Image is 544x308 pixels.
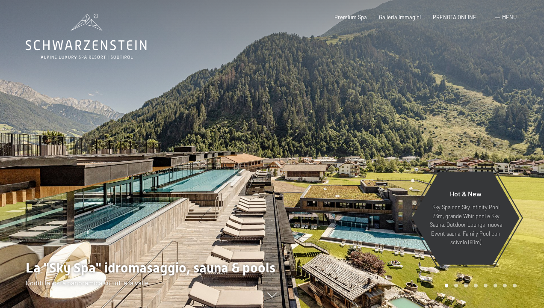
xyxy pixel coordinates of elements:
a: Hot & New Sky Spa con Sky infinity Pool 23m, grande Whirlpool e Sky Sauna, Outdoor Lounge, nuova ... [411,171,520,265]
p: Sky Spa con Sky infinity Pool 23m, grande Whirlpool e Sky Sauna, Outdoor Lounge, nuova Event saun... [429,203,503,246]
div: Carousel Page 8 [513,284,517,287]
div: Carousel Page 5 [484,284,488,287]
div: Carousel Page 6 [494,284,497,287]
div: Carousel Page 7 [503,284,507,287]
a: PRENOTA ONLINE [433,14,476,21]
div: Carousel Page 4 [474,284,478,287]
a: Premium Spa [334,14,367,21]
span: Menu [502,14,517,21]
span: Hot & New [450,190,482,198]
div: Carousel Page 1 (Current Slide) [445,284,449,287]
a: Galleria immagini [379,14,421,21]
div: Carousel Pagination [442,284,517,287]
div: Carousel Page 2 [454,284,458,287]
div: Carousel Page 3 [464,284,468,287]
